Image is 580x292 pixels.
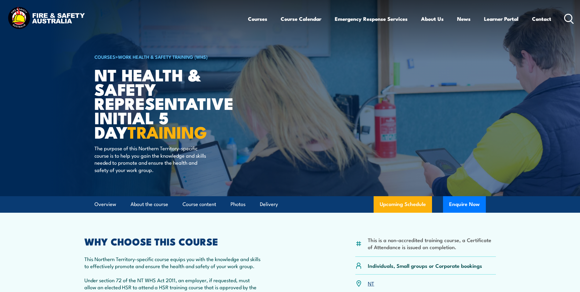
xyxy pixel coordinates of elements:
a: Photos [231,196,246,212]
a: Upcoming Schedule [374,196,432,213]
a: Work Health & Safety Training (WHS) [118,53,208,60]
p: The purpose of this Northern Territory-specific course is to help you gain the knowledge and skil... [94,144,206,173]
p: This Northern Territory-specific course equips you with the knowledge and skills to effectively p... [84,255,263,270]
a: Learner Portal [484,11,519,27]
button: Enquire Now [443,196,486,213]
a: Course Calendar [281,11,321,27]
a: About the course [131,196,168,212]
a: Delivery [260,196,278,212]
p: Individuals, Small groups or Corporate bookings [368,262,482,269]
a: Courses [248,11,267,27]
li: This is a non-accredited training course, a Certificate of Attendance is issued on completion. [368,236,496,251]
a: COURSES [94,53,115,60]
a: News [457,11,471,27]
a: Overview [94,196,116,212]
h1: NT Health & Safety Representative Initial 5 Day [94,67,246,139]
strong: TRAINING [127,119,207,144]
h6: > [94,53,246,60]
h2: WHY CHOOSE THIS COURSE [84,237,263,245]
a: NT [368,279,374,287]
a: About Us [421,11,444,27]
a: Emergency Response Services [335,11,408,27]
a: Contact [532,11,551,27]
a: Course content [183,196,216,212]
